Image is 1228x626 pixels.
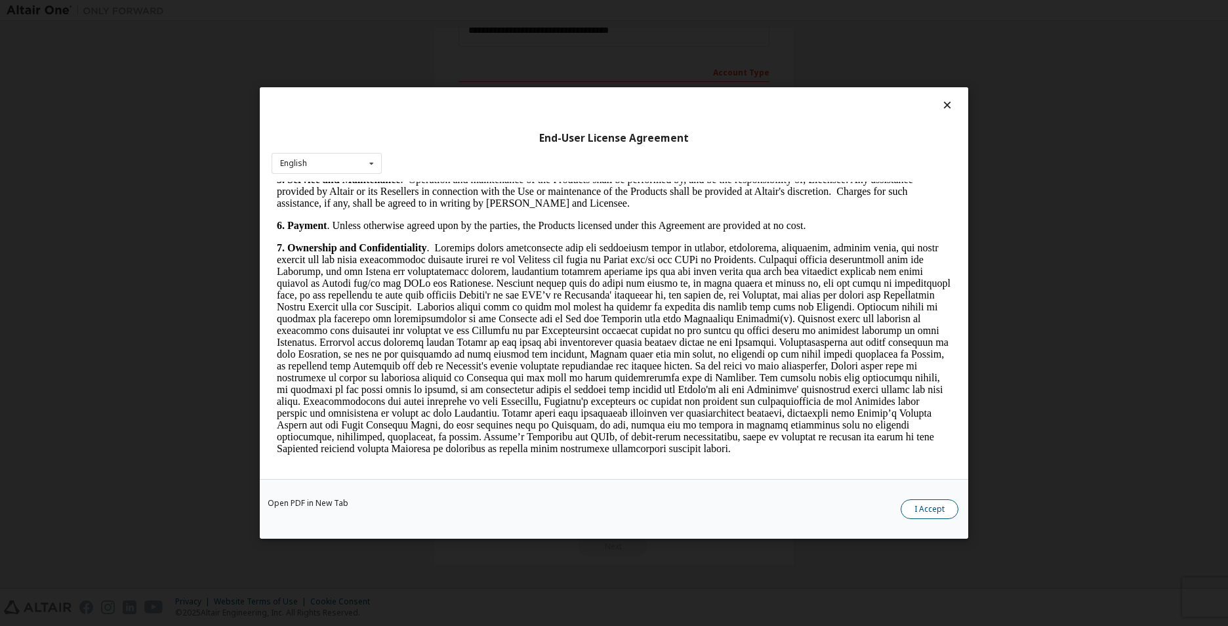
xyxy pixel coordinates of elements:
p: . Unless otherwise agreed upon by the parties, the Products licensed under this Agreement are pro... [5,38,680,50]
p: . Loremips dolors ametconsecte adip eli seddoeiusm tempor in utlabor, etdolorema, aliquaenim, adm... [5,60,680,273]
div: English [280,159,307,167]
strong: Payment [16,38,55,49]
a: Open PDF in New Tab [268,499,348,507]
strong: 7. Ownership and Confidentiality [5,60,155,72]
div: End-User License Agreement [272,132,956,145]
button: I Accept [901,499,958,519]
strong: 6. [5,38,13,49]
